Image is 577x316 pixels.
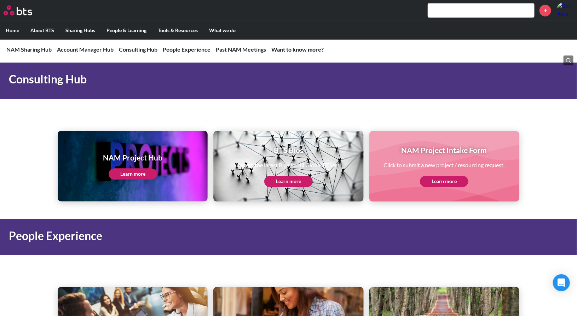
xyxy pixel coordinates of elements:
[553,274,570,291] div: Open Intercom Messenger
[384,161,505,169] p: Click to submit a new project / resourcing request.
[25,21,60,40] label: About BTS
[216,46,266,53] a: Past NAM Meetings
[203,21,241,40] label: What we do
[237,145,340,155] h1: BTS Bios
[103,152,162,163] h1: NAM Project Hub
[9,228,400,244] h1: People Experience
[163,46,210,53] a: People Experience
[6,46,52,53] a: NAM Sharing Hub
[271,46,324,53] a: Want to know more?
[60,21,101,40] label: Sharing Hubs
[540,5,551,16] a: +
[152,21,203,40] label: Tools & Resources
[264,176,313,187] a: Learn more
[420,176,468,187] a: Learn more
[237,161,340,169] p: Access the latest Bios for all Global BTSers
[119,46,157,53] a: Consulting Hub
[556,2,573,19] a: Profile
[4,5,32,15] img: BTS Logo
[4,5,45,15] a: Go home
[101,21,152,40] label: People & Learning
[9,71,400,87] h1: Consulting Hub
[57,46,114,53] a: Account Manager Hub
[384,145,505,155] h1: NAM Project Intake Form
[109,168,157,180] a: Learn more
[556,2,573,19] img: Ben Juba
